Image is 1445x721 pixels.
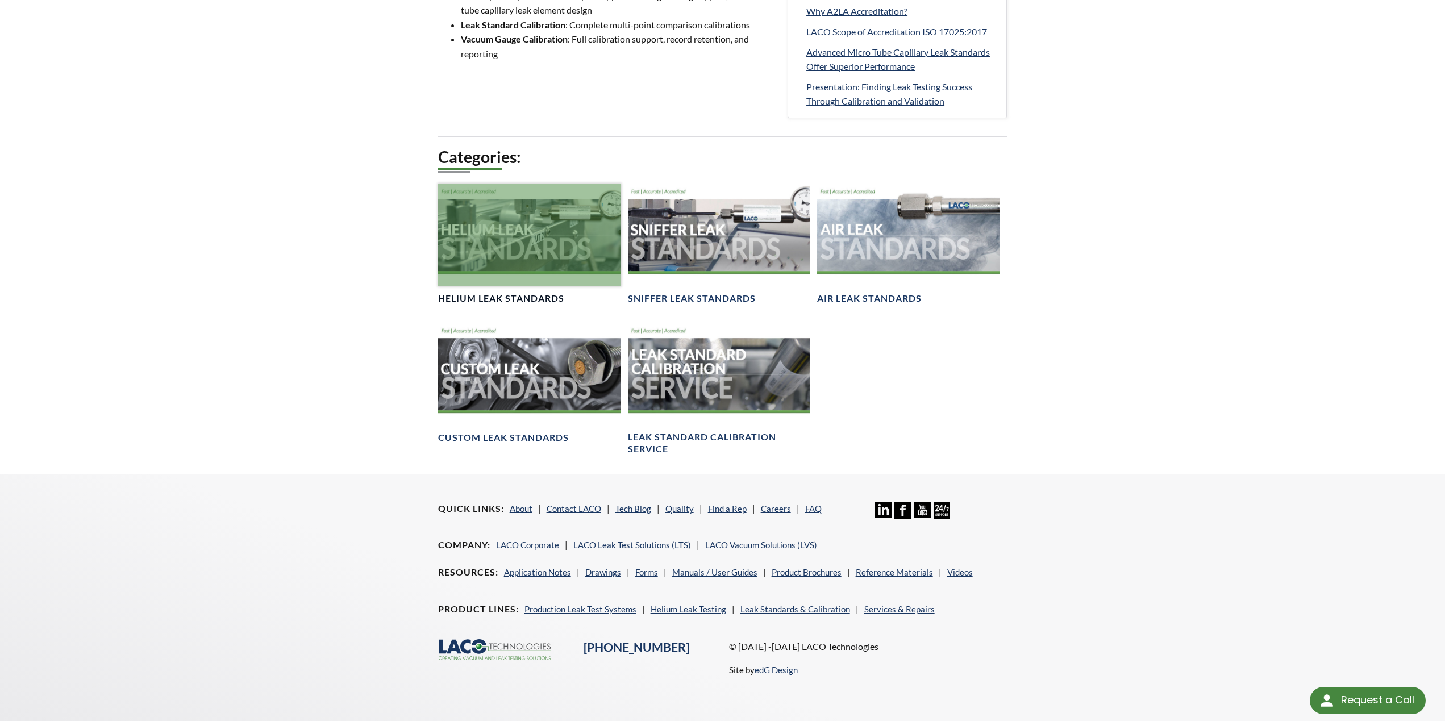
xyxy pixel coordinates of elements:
[438,539,490,551] h4: Company
[438,293,564,305] h4: Helium Leak Standards
[817,293,922,305] h4: Air Leak Standards
[806,4,997,19] a: Why A2LA Accreditation?
[947,567,973,577] a: Videos
[461,32,774,61] li: : Full calibration support, record retention, and reporting
[628,293,756,305] h4: Sniffer Leak Standards
[761,503,791,514] a: Careers
[438,432,569,444] h4: Custom Leak Standards
[584,640,689,655] a: [PHONE_NUMBER]
[651,604,726,614] a: Helium Leak Testing
[628,184,811,305] a: Sniffer Leak Standards headerSniffer Leak Standards
[510,503,532,514] a: About
[806,26,987,37] span: LACO Scope of Accreditation ISO 17025:2017
[438,147,1007,168] h2: Categories:
[729,639,1007,654] p: © [DATE] -[DATE] LACO Technologies
[628,431,811,455] h4: Leak Standard Calibration Service
[1318,691,1336,710] img: round button
[461,18,774,32] li: : Complete multi-point comparison calibrations
[806,45,997,74] a: Advanced Micro Tube Capillary Leak Standards Offer Superior Performance
[934,502,950,518] img: 24/7 Support Icon
[504,567,571,577] a: Application Notes
[628,323,811,455] a: Leak Standard Calibration Service headerLeak Standard Calibration Service
[438,323,621,444] a: Customer Leak Standards headerCustom Leak Standards
[547,503,601,514] a: Contact LACO
[461,19,565,30] strong: Leak Standard Calibration
[740,604,850,614] a: Leak Standards & Calibration
[585,567,621,577] a: Drawings
[806,81,972,107] span: Presentation: Finding Leak Testing Success Through Calibration and Validation
[817,184,1000,305] a: Air Leak Standards headerAir Leak Standards
[438,184,621,305] a: Helium Leak Standards headerHelium Leak Standards
[438,603,519,615] h4: Product Lines
[806,80,997,109] a: Presentation: Finding Leak Testing Success Through Calibration and Validation
[1341,687,1414,713] div: Request a Call
[524,604,636,614] a: Production Leak Test Systems
[1310,687,1426,714] div: Request a Call
[806,24,997,39] a: LACO Scope of Accreditation ISO 17025:2017
[729,663,798,677] p: Site by
[461,34,568,44] strong: Vacuum Gauge Calibration
[615,503,651,514] a: Tech Blog
[856,567,933,577] a: Reference Materials
[934,510,950,520] a: 24/7 Support
[496,540,559,550] a: LACO Corporate
[805,503,822,514] a: FAQ
[864,604,935,614] a: Services & Repairs
[772,567,842,577] a: Product Brochures
[635,567,658,577] a: Forms
[438,503,504,515] h4: Quick Links
[806,6,907,16] span: Why A2LA Accreditation?
[755,665,798,675] a: edG Design
[665,503,694,514] a: Quality
[573,540,691,550] a: LACO Leak Test Solutions (LTS)
[708,503,747,514] a: Find a Rep
[705,540,817,550] a: LACO Vacuum Solutions (LVS)
[672,567,757,577] a: Manuals / User Guides
[438,566,498,578] h4: Resources
[806,47,990,72] span: Advanced Micro Tube Capillary Leak Standards Offer Superior Performance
